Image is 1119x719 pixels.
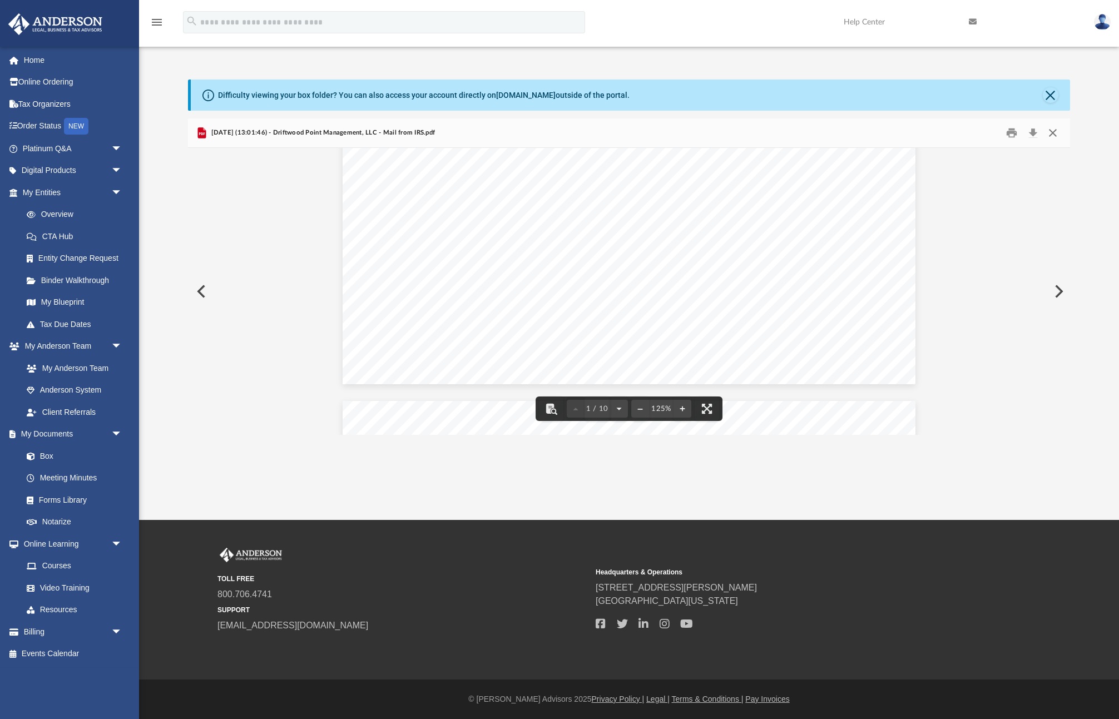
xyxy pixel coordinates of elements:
div: Current zoom level [649,405,674,413]
a: Entity Change Request [16,247,139,270]
small: TOLL FREE [217,574,588,584]
a: Binder Walkthrough [16,269,139,291]
a: Online Learningarrow_drop_down [8,533,133,555]
button: Toggle findbar [539,396,563,421]
a: Order StatusNEW [8,115,139,138]
a: Meeting Minutes [16,467,133,489]
small: SUPPORT [217,605,588,615]
a: Events Calendar [8,643,139,665]
div: NEW [64,118,88,135]
button: Close [1043,87,1058,103]
div: Preview [188,118,1070,435]
span: arrow_drop_down [111,533,133,556]
a: Resources [16,599,133,621]
button: Zoom out [631,396,649,421]
span: [DATE] (13:01:46) - Driftwood Point Management, LLC - Mail from IRS.pdf [209,128,435,138]
button: Previous File [188,276,212,307]
a: Home [8,49,139,71]
a: Digital Productsarrow_drop_down [8,160,139,182]
a: [STREET_ADDRESS][PERSON_NAME] [596,583,757,592]
div: File preview [188,148,1070,435]
a: Courses [16,555,133,577]
span: arrow_drop_down [111,160,133,182]
div: © [PERSON_NAME] Advisors 2025 [139,693,1119,705]
a: Box [16,445,128,467]
a: Tax Due Dates [16,313,139,335]
a: [DOMAIN_NAME] [496,91,556,100]
a: Pay Invoices [745,695,789,703]
a: Notarize [16,511,133,533]
i: menu [150,16,164,29]
img: Anderson Advisors Platinum Portal [5,13,106,35]
a: Forms Library [16,489,128,511]
button: Enter fullscreen [695,396,719,421]
a: My Blueprint [16,291,133,314]
span: arrow_drop_down [111,423,133,446]
a: Client Referrals [16,401,133,423]
i: search [186,15,198,27]
span: arrow_drop_down [111,621,133,643]
span: arrow_drop_down [111,137,133,160]
a: menu [150,21,164,29]
a: [GEOGRAPHIC_DATA][US_STATE] [596,596,738,606]
button: Zoom in [674,396,691,421]
button: 1 / 10 [585,396,610,421]
button: Next File [1046,276,1070,307]
a: My Anderson Team [16,357,128,379]
a: CTA Hub [16,225,139,247]
a: Legal | [646,695,670,703]
a: Platinum Q&Aarrow_drop_down [8,137,139,160]
button: Next page [610,396,628,421]
button: Close [1043,125,1063,142]
a: My Documentsarrow_drop_down [8,423,133,445]
img: Anderson Advisors Platinum Portal [217,548,284,562]
span: 1 / 10 [585,405,610,413]
button: Print [1001,125,1023,142]
a: Online Ordering [8,71,139,93]
span: arrow_drop_down [111,335,133,358]
a: Terms & Conditions | [672,695,744,703]
a: [EMAIL_ADDRESS][DOMAIN_NAME] [217,621,368,630]
a: Overview [16,204,139,226]
a: Privacy Policy | [592,695,645,703]
a: Billingarrow_drop_down [8,621,139,643]
span: arrow_drop_down [111,181,133,204]
a: My Entitiesarrow_drop_down [8,181,139,204]
a: Tax Organizers [8,93,139,115]
a: My Anderson Teamarrow_drop_down [8,335,133,358]
img: User Pic [1094,14,1111,30]
a: Video Training [16,577,128,599]
button: Download [1023,125,1043,142]
small: Headquarters & Operations [596,567,966,577]
a: Anderson System [16,379,133,401]
div: Difficulty viewing your box folder? You can also access your account directly on outside of the p... [218,90,630,101]
a: 800.706.4741 [217,589,272,599]
div: Document Viewer [188,148,1070,435]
